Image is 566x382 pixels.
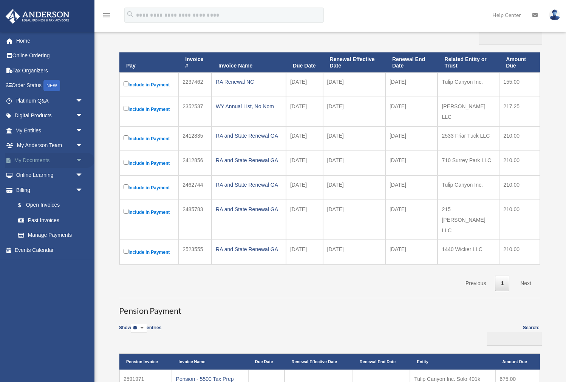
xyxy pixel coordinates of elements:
input: Include in Payment [124,106,128,111]
td: 210.00 [499,175,540,200]
h3: Pension Payment [119,298,540,317]
span: arrow_drop_down [76,183,91,198]
td: [DATE] [323,175,385,200]
td: 710 Surrey Park LLC [438,151,499,175]
td: 2533 Friar Tuck LLC [438,126,499,151]
td: [DATE] [323,126,385,151]
a: Events Calendar [5,242,94,258]
td: 215 [PERSON_NAME] LLC [438,200,499,240]
input: Include in Payment [124,184,128,189]
a: Online Learningarrow_drop_down [5,168,94,183]
input: Include in Payment [124,160,128,165]
td: 2462744 [178,175,212,200]
td: 2412835 [178,126,212,151]
label: Include in Payment [124,207,174,217]
td: 2352537 [178,97,212,126]
label: Include in Payment [124,183,174,192]
td: [DATE] [286,151,323,175]
a: Tax Organizers [5,63,94,78]
td: 2523555 [178,240,212,264]
td: [DATE] [385,240,438,264]
div: RA and State Renewal GA [216,155,282,166]
label: Include in Payment [124,134,174,143]
label: Include in Payment [124,247,174,257]
a: Next [515,276,537,291]
input: Include in Payment [124,249,128,254]
td: [DATE] [286,72,323,97]
td: 2237462 [178,72,212,97]
td: [DATE] [286,200,323,240]
td: 1440 Wicker LLC [438,240,499,264]
span: arrow_drop_down [76,138,91,153]
a: $Open Invoices [11,198,87,213]
td: [DATE] [323,72,385,97]
td: 217.25 [499,97,540,126]
div: WY Annual List, No Nom [216,101,282,112]
td: [DATE] [385,97,438,126]
span: arrow_drop_down [76,123,91,138]
th: Renewal Effective Date: activate to sort column ascending [285,354,353,370]
th: Renewal End Date: activate to sort column ascending [353,354,410,370]
label: Search: [476,21,540,44]
a: 1 [495,276,509,291]
span: arrow_drop_down [76,168,91,183]
input: Include in Payment [124,209,128,214]
div: RA and State Renewal GA [216,179,282,190]
div: RA and State Renewal GA [216,130,282,141]
th: Pay: activate to sort column descending [119,52,178,73]
th: Invoice Name: activate to sort column ascending [172,354,248,370]
td: [DATE] [385,200,438,240]
th: Pension Invoice: activate to sort column descending [119,354,172,370]
td: [DATE] [385,175,438,200]
i: menu [102,11,111,20]
td: 210.00 [499,126,540,151]
td: [DATE] [323,200,385,240]
td: [DATE] [286,240,323,264]
input: Search: [479,30,542,44]
td: [DATE] [286,175,323,200]
label: Include in Payment [124,104,174,114]
td: Tulip Canyon Inc. [438,175,499,200]
td: [DATE] [385,126,438,151]
div: RA and State Renewal GA [216,244,282,255]
a: Home [5,33,94,48]
td: [DATE] [323,151,385,175]
th: Renewal Effective Date: activate to sort column ascending [323,52,385,73]
a: Order StatusNEW [5,78,94,94]
th: Invoice Name: activate to sort column ascending [212,52,286,73]
a: My Entitiesarrow_drop_down [5,123,94,138]
a: Online Ordering [5,48,94,63]
div: RA Renewal NC [216,77,282,87]
a: Platinum Q&Aarrow_drop_down [5,93,94,108]
a: Manage Payments [11,228,91,243]
td: 155.00 [499,72,540,97]
td: 210.00 [499,151,540,175]
i: search [126,10,135,18]
td: [DATE] [286,126,323,151]
th: Amount Due: activate to sort column ascending [499,52,540,73]
label: Include in Payment [124,158,174,168]
span: arrow_drop_down [76,93,91,109]
a: My Documentsarrow_drop_down [5,153,94,168]
span: arrow_drop_down [76,153,91,168]
select: Showentries [131,324,147,333]
th: Related Entity or Trust: activate to sort column ascending [438,52,499,73]
div: NEW [43,80,60,91]
td: [DATE] [323,97,385,126]
a: Previous [460,276,492,291]
a: Pension - 5500 Tax Prep [176,376,234,382]
img: Anderson Advisors Platinum Portal [3,9,72,24]
img: User Pic [549,9,560,20]
label: Show entries [119,324,161,340]
td: [PERSON_NAME] LLC [438,97,499,126]
td: [DATE] [385,72,438,97]
th: Due Date: activate to sort column ascending [248,354,285,370]
div: RA and State Renewal GA [216,204,282,215]
input: Include in Payment [124,81,128,86]
input: Search: [487,332,542,346]
th: Invoice #: activate to sort column ascending [178,52,212,73]
label: Include in Payment [124,80,174,89]
td: 2485783 [178,200,212,240]
a: Digital Productsarrow_drop_down [5,108,94,123]
td: [DATE] [286,97,323,126]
